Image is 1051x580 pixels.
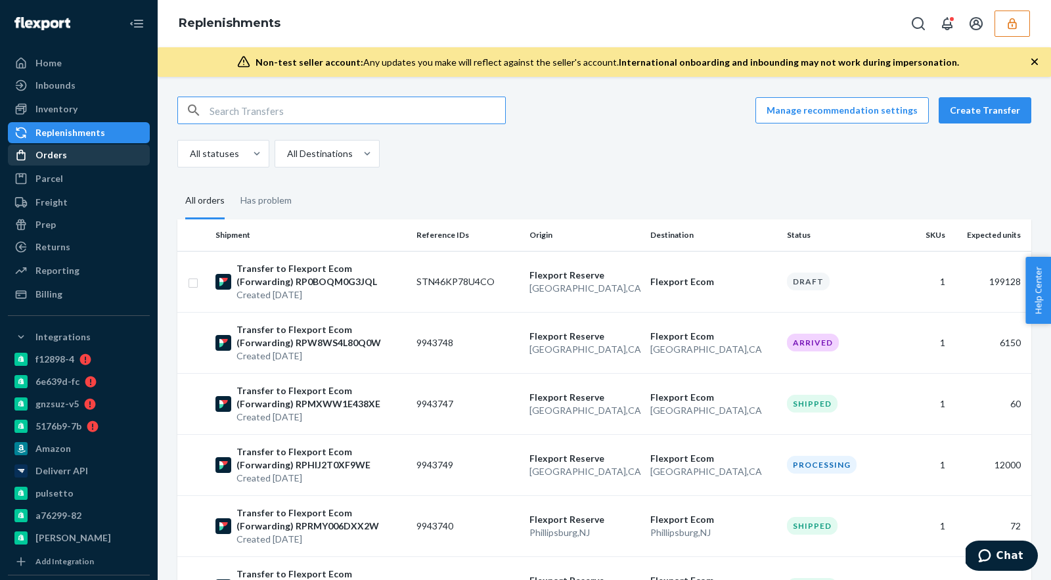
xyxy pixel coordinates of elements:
[35,375,79,388] div: 6e639d-fc
[35,420,81,433] div: 5176b9-7b
[35,240,70,254] div: Returns
[236,384,406,411] p: Transfer to Flexport Ecom (Forwarding) RPMXWW1E438XE
[168,5,291,43] ol: breadcrumbs
[8,326,150,347] button: Integrations
[619,56,959,68] span: International onboarding and inbounding may not work during impersonation.
[35,556,94,567] div: Add Integration
[8,371,150,392] a: 6e639d-fc
[35,172,63,185] div: Parcel
[35,464,88,478] div: Deliverr API
[8,393,150,414] a: gnzsuz-v5
[8,554,150,569] a: Add Integration
[934,11,960,37] button: Open notifications
[35,487,74,500] div: pulsetto
[8,505,150,526] a: a76299-82
[895,434,951,495] td: 1
[179,16,280,30] a: Replenishments
[35,56,62,70] div: Home
[35,509,81,522] div: a76299-82
[650,343,776,356] p: [GEOGRAPHIC_DATA] , CA
[240,183,292,217] div: Has problem
[236,506,406,533] p: Transfer to Flexport Ecom (Forwarding) RPRMY006DXX2W
[950,312,1031,373] td: 6150
[8,122,150,143] a: Replenishments
[185,183,225,219] div: All orders
[787,334,839,351] div: Arrived
[645,219,782,251] th: Destination
[35,196,68,209] div: Freight
[650,452,776,465] p: Flexport Ecom
[529,513,640,526] p: Flexport Reserve
[650,404,776,417] p: [GEOGRAPHIC_DATA] , CA
[35,126,105,139] div: Replenishments
[35,79,76,92] div: Inbounds
[236,349,406,363] p: Created [DATE]
[35,218,56,231] div: Prep
[123,11,150,37] button: Close Navigation
[950,434,1031,495] td: 12000
[35,397,79,411] div: gnzsuz-v5
[8,284,150,305] a: Billing
[8,527,150,548] a: [PERSON_NAME]
[782,219,895,251] th: Status
[35,531,111,545] div: [PERSON_NAME]
[8,168,150,189] a: Parcel
[650,391,776,404] p: Flexport Ecom
[8,416,150,437] a: 5176b9-7b
[8,214,150,235] a: Prep
[529,269,640,282] p: Flexport Reserve
[35,264,79,277] div: Reporting
[529,404,640,417] p: [GEOGRAPHIC_DATA] , CA
[755,97,929,123] button: Manage recommendation settings
[8,483,150,504] a: pulsetto
[35,102,78,116] div: Inventory
[210,219,411,251] th: Shipment
[35,353,74,366] div: f12898-4
[236,288,406,301] p: Created [DATE]
[1025,257,1051,324] button: Help Center
[963,11,989,37] button: Open account menu
[529,465,640,478] p: [GEOGRAPHIC_DATA] , CA
[950,219,1031,251] th: Expected units
[8,260,150,281] a: Reporting
[966,541,1038,573] iframe: Opens a widget where you can chat to one of our agents
[8,460,150,481] a: Deliverr API
[8,99,150,120] a: Inventory
[236,472,406,485] p: Created [DATE]
[787,517,838,535] div: Shipped
[529,452,640,465] p: Flexport Reserve
[650,275,776,288] p: Flexport Ecom
[8,438,150,459] a: Amazon
[35,148,67,162] div: Orders
[256,56,959,69] div: Any updates you make will reflect against the seller's account.
[529,330,640,343] p: Flexport Reserve
[8,192,150,213] a: Freight
[950,251,1031,312] td: 199128
[950,373,1031,434] td: 60
[895,251,951,312] td: 1
[895,312,951,373] td: 1
[529,391,640,404] p: Flexport Reserve
[895,373,951,434] td: 1
[524,219,645,251] th: Origin
[189,147,190,160] input: All statuses
[650,330,776,343] p: Flexport Ecom
[8,53,150,74] a: Home
[529,282,640,295] p: [GEOGRAPHIC_DATA] , CA
[905,11,931,37] button: Open Search Box
[650,526,776,539] p: Phillipsburg , NJ
[190,147,239,160] div: All statuses
[14,17,70,30] img: Flexport logo
[787,456,857,474] div: Processing
[35,288,62,301] div: Billing
[650,513,776,526] p: Flexport Ecom
[236,445,406,472] p: Transfer to Flexport Ecom (Forwarding) RPHIJ2T0XF9WE
[939,97,1031,123] a: Create Transfer
[411,495,524,556] td: 9943740
[8,236,150,257] a: Returns
[529,526,640,539] p: Phillipsburg , NJ
[895,495,951,556] td: 1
